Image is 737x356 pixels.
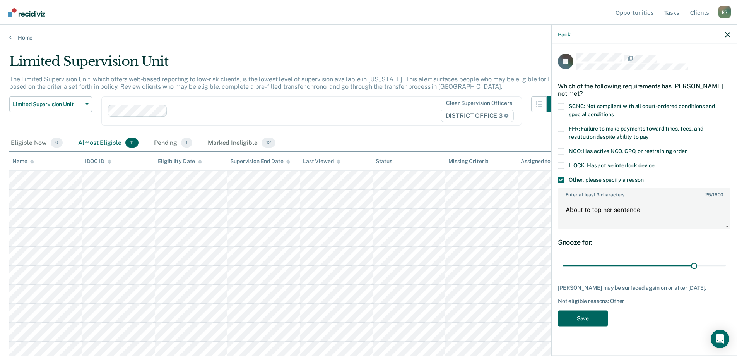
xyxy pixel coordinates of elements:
button: Save [558,310,608,326]
span: FFR: Failure to make payments toward fines, fees, and restitution despite ability to pay [569,125,703,139]
div: Limited Supervision Unit [9,53,562,76]
span: DISTRICT OFFICE 3 [441,110,514,122]
div: R R [718,6,731,18]
p: The Limited Supervision Unit, which offers web-based reporting to low-risk clients, is the lowest... [9,76,559,90]
button: Back [558,31,570,38]
div: Pending [152,135,194,152]
div: [PERSON_NAME] may be surfaced again on or after [DATE]. [558,285,730,291]
button: Profile dropdown button [718,6,731,18]
span: Limited Supervision Unit [13,101,82,108]
span: 12 [262,138,275,148]
div: Marked Ineligible [206,135,277,152]
div: Clear supervision officers [446,100,512,107]
div: Name [12,158,34,165]
span: 11 [125,138,139,148]
div: Not eligible reasons: Other [558,298,730,304]
div: IDOC ID [85,158,111,165]
img: Recidiviz [8,8,45,17]
span: 1 [181,138,192,148]
div: Eligible Now [9,135,64,152]
div: Status [376,158,392,165]
span: 25 [705,192,711,197]
div: Last Viewed [303,158,340,165]
div: Assigned to [521,158,557,165]
span: SCNC: Not compliant with all court-ordered conditions and special conditions [569,103,715,117]
span: 0 [51,138,63,148]
div: Almost Eligible [77,135,140,152]
div: Snooze for: [558,238,730,246]
div: Which of the following requirements has [PERSON_NAME] not met? [558,76,730,103]
span: NCO: Has active NCO, CPO, or restraining order [569,148,687,154]
div: Supervision End Date [230,158,290,165]
textarea: About to top her sentence [559,199,730,228]
a: Home [9,34,728,41]
div: Open Intercom Messenger [711,330,729,348]
label: Enter at least 3 characters [559,189,730,197]
div: Eligibility Date [158,158,202,165]
span: ILOCK: Has active interlock device [569,162,655,168]
span: / 1600 [705,192,723,197]
div: Missing Criteria [448,158,489,165]
span: Other, please specify a reason [569,176,644,182]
